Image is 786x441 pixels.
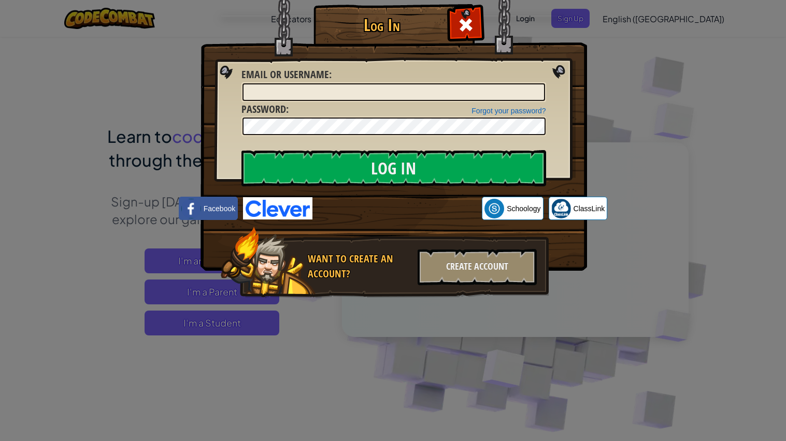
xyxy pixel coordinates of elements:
iframe: Sign in with Google Button [312,197,482,220]
span: Password [241,102,286,116]
span: Facebook [204,203,235,214]
span: ClassLink [574,203,605,214]
div: Create Account [418,249,537,285]
span: Schoology [507,203,540,214]
img: classlink-logo-small.png [551,199,571,218]
a: Forgot your password? [471,107,546,115]
label: : [241,102,289,117]
span: Email or Username [241,67,329,81]
h1: Log In [316,16,448,34]
input: Log In [241,150,546,186]
img: clever-logo-blue.png [243,197,312,219]
label: : [241,67,332,82]
img: schoology.png [484,199,504,218]
img: facebook_small.png [181,199,201,218]
div: Want to create an account? [308,252,411,281]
